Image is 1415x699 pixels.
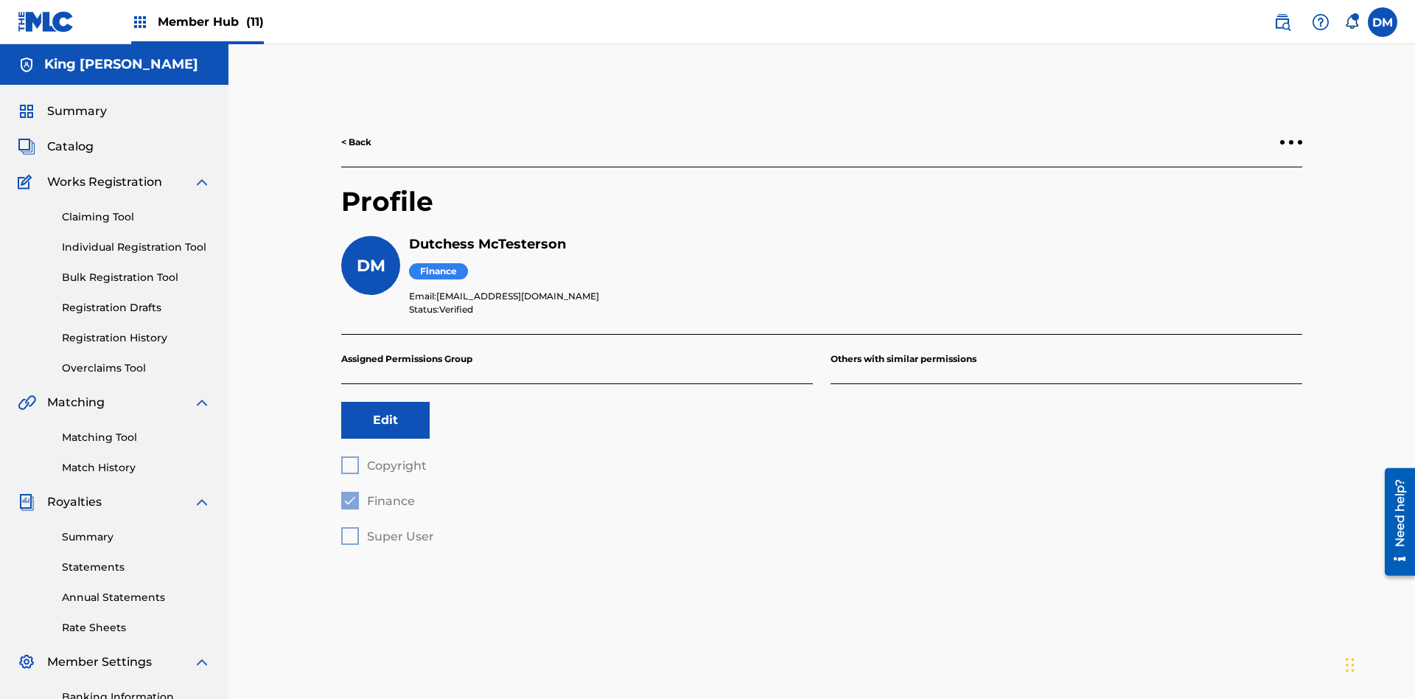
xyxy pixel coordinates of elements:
a: Statements [62,560,211,575]
img: expand [193,394,211,411]
span: Works Registration [47,173,162,191]
div: Drag [1346,643,1355,687]
h5: Dutchess McTesterson [409,236,1302,253]
p: Others with similar permissions [831,335,1302,384]
img: help [1312,13,1330,31]
p: Status: [409,303,1302,316]
img: expand [193,653,211,671]
div: Notifications [1344,15,1359,29]
span: Matching [47,394,105,411]
p: Assigned Permissions Group [341,335,813,384]
img: Accounts [18,56,35,74]
a: Matching Tool [62,430,211,445]
iframe: Resource Center [1374,462,1415,583]
a: CatalogCatalog [18,138,94,156]
img: Catalog [18,138,35,156]
a: Registration History [62,330,211,346]
a: Claiming Tool [62,209,211,225]
span: [EMAIL_ADDRESS][DOMAIN_NAME] [436,291,599,302]
button: Edit [341,402,430,439]
a: Overclaims Tool [62,361,211,376]
img: MLC Logo [18,11,74,32]
img: expand [193,173,211,191]
span: Member Hub [158,13,264,30]
h5: King McTesterson [44,56,198,73]
a: Match History [62,460,211,476]
img: Matching [18,394,36,411]
img: expand [193,493,211,511]
a: Bulk Registration Tool [62,270,211,285]
span: (11) [246,15,264,29]
a: Summary [62,529,211,545]
span: Catalog [47,138,94,156]
span: Royalties [47,493,102,511]
a: Individual Registration Tool [62,240,211,255]
a: Rate Sheets [62,620,211,636]
a: < Back [341,136,371,149]
span: DM [357,256,385,276]
img: search [1273,13,1291,31]
img: Royalties [18,493,35,511]
span: Member Settings [47,653,152,671]
img: Member Settings [18,653,35,671]
span: Summary [47,102,107,120]
img: Works Registration [18,173,37,191]
div: User Menu [1368,7,1397,37]
a: Public Search [1268,7,1297,37]
p: Email: [409,290,1302,303]
div: Help [1306,7,1335,37]
a: Annual Statements [62,590,211,605]
img: Top Rightsholders [131,13,149,31]
a: Registration Drafts [62,300,211,316]
span: Finance [409,263,468,280]
span: Verified [439,304,473,315]
iframe: Chat Widget [1341,628,1415,699]
img: Summary [18,102,35,120]
h2: Profile [341,185,1302,236]
a: SummarySummary [18,102,107,120]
